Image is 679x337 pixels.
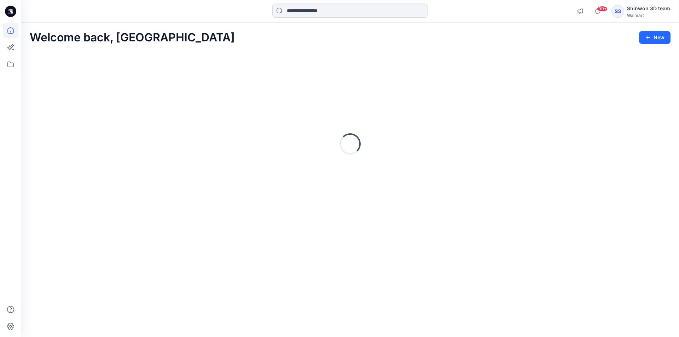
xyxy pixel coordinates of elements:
[30,31,235,44] h2: Welcome back, [GEOGRAPHIC_DATA]
[639,31,671,44] button: New
[627,13,670,18] div: Walmart
[597,6,608,12] span: 99+
[611,5,624,18] div: S3
[627,4,670,13] div: Shinwon 3D team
